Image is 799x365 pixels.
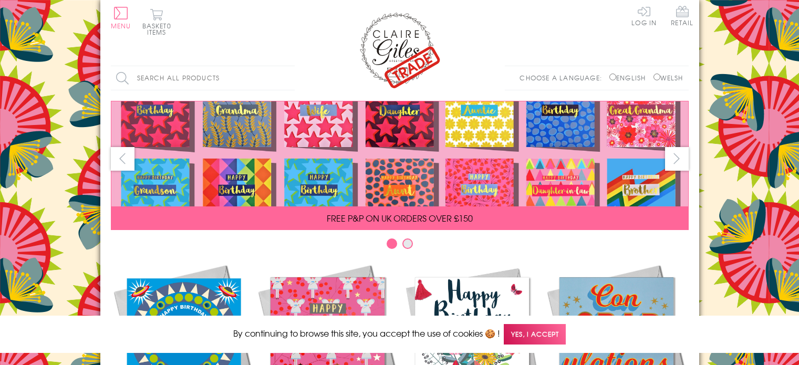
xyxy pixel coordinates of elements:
[671,5,693,28] a: Retail
[111,21,131,30] span: Menu
[111,7,131,29] button: Menu
[327,212,473,224] span: FREE P&P ON UK ORDERS OVER £150
[284,66,295,90] input: Search
[653,74,660,80] input: Welsh
[147,21,171,37] span: 0 items
[609,73,651,82] label: English
[609,74,616,80] input: English
[631,5,657,26] a: Log In
[387,238,397,249] button: Carousel Page 1 (Current Slide)
[358,11,442,89] img: Claire Giles Trade
[402,238,413,249] button: Carousel Page 2
[111,147,134,171] button: prev
[665,147,689,171] button: next
[520,73,607,82] p: Choose a language:
[504,324,566,345] span: Yes, I accept
[111,238,689,254] div: Carousel Pagination
[142,8,171,35] button: Basket0 items
[111,66,295,90] input: Search all products
[653,73,683,82] label: Welsh
[671,5,693,26] span: Retail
